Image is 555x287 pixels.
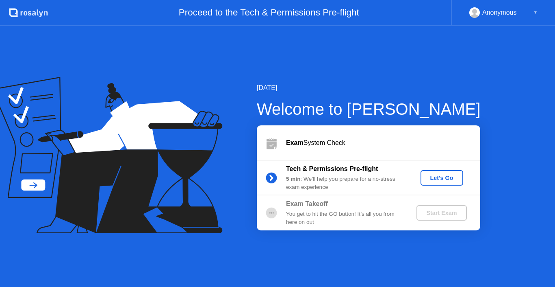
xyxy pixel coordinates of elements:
[286,176,301,182] b: 5 min
[286,200,328,207] b: Exam Takeoff
[286,139,304,146] b: Exam
[482,7,517,18] div: Anonymous
[533,7,538,18] div: ▼
[420,210,463,216] div: Start Exam
[416,205,466,221] button: Start Exam
[421,170,463,186] button: Let's Go
[286,138,480,148] div: System Check
[286,210,403,227] div: You get to hit the GO button! It’s all you from here on out
[257,83,481,93] div: [DATE]
[424,175,460,181] div: Let's Go
[257,97,481,121] div: Welcome to [PERSON_NAME]
[286,165,378,172] b: Tech & Permissions Pre-flight
[286,175,403,192] div: : We’ll help you prepare for a no-stress exam experience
